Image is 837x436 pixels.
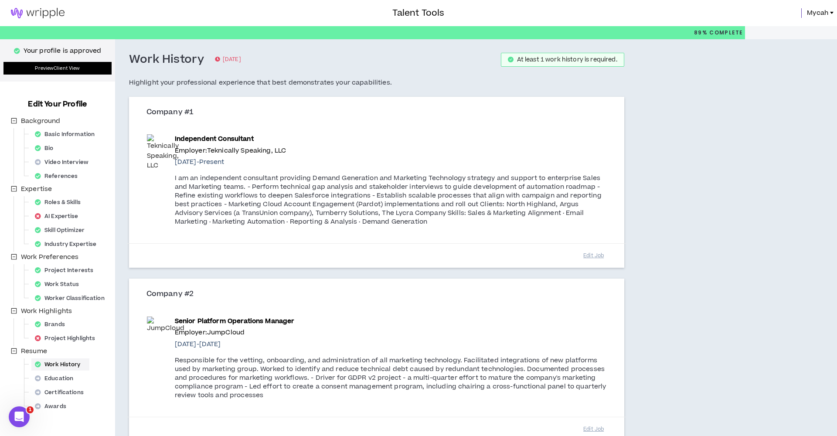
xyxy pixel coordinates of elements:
p: Independent Consultant [175,134,606,144]
iframe: Intercom live chat [9,406,30,427]
span: Work Highlights [19,306,74,317]
h3: Talent Tools [392,7,444,20]
div: Certifications [31,386,92,399]
div: AI Expertise [31,210,87,222]
h3: Company #1 [146,108,613,117]
div: Basic Information [31,128,103,140]
p: [DATE] [215,55,241,64]
span: minus-square [11,186,17,192]
p: [DATE] - Present [175,157,606,167]
p: [DATE] - [DATE] [175,340,606,349]
img: Teknically Speaking, LLC [147,134,179,170]
div: Roles & Skills [31,196,89,208]
h5: Highlight your professional experience that best demonstrates your capabilities. [129,78,624,88]
span: minus-square [11,118,17,124]
p: Your profile is approved [24,46,101,56]
p: Employer: JumpCloud [175,328,606,337]
div: Industry Expertise [31,238,105,250]
span: Expertise [19,184,54,194]
div: Skill Optimizer [31,224,93,236]
div: Project Interests [31,264,102,276]
span: minus-square [11,308,17,314]
span: Work Preferences [21,252,78,262]
div: Video Interview [31,156,97,168]
h3: Company #2 [146,290,613,299]
span: Resume [19,346,49,357]
span: check-circle [508,57,514,62]
span: Complete [708,29,743,37]
p: I am an independent consultant providing Demand Generation and Marketing Technology strategy and ... [175,174,606,226]
p: 89% [694,26,743,39]
span: Background [21,116,60,126]
div: Awards [31,400,75,412]
div: Education [31,372,82,385]
span: 1 [27,406,34,413]
a: PreviewClient View [3,62,112,75]
h3: Edit Your Profile [24,99,90,109]
span: Work Highlights [21,307,72,316]
p: Employer: Teknically Speaking, LLC [175,146,606,156]
div: At least 1 work history is required. [517,57,617,63]
div: Bio [31,142,62,154]
div: References [31,170,86,182]
span: Resume [21,347,47,356]
span: Work Preferences [19,252,80,262]
h3: Work History [129,52,204,67]
p: Responsible for the vetting, onboarding, and administration of all marketing technology. Facilita... [175,356,606,400]
div: Work History [31,358,89,371]
span: minus-square [11,254,17,260]
div: Brands [31,318,74,330]
span: Mycah [807,8,828,18]
img: JumpCloud [147,317,184,333]
div: Work Status [31,278,88,290]
span: minus-square [11,348,17,354]
div: Worker Classification [31,292,113,304]
button: Edit Job [572,248,616,263]
p: Senior Platform Operations Manager [175,317,606,326]
div: Project Highlights [31,332,104,344]
span: Background [19,116,62,126]
span: Expertise [21,184,52,194]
